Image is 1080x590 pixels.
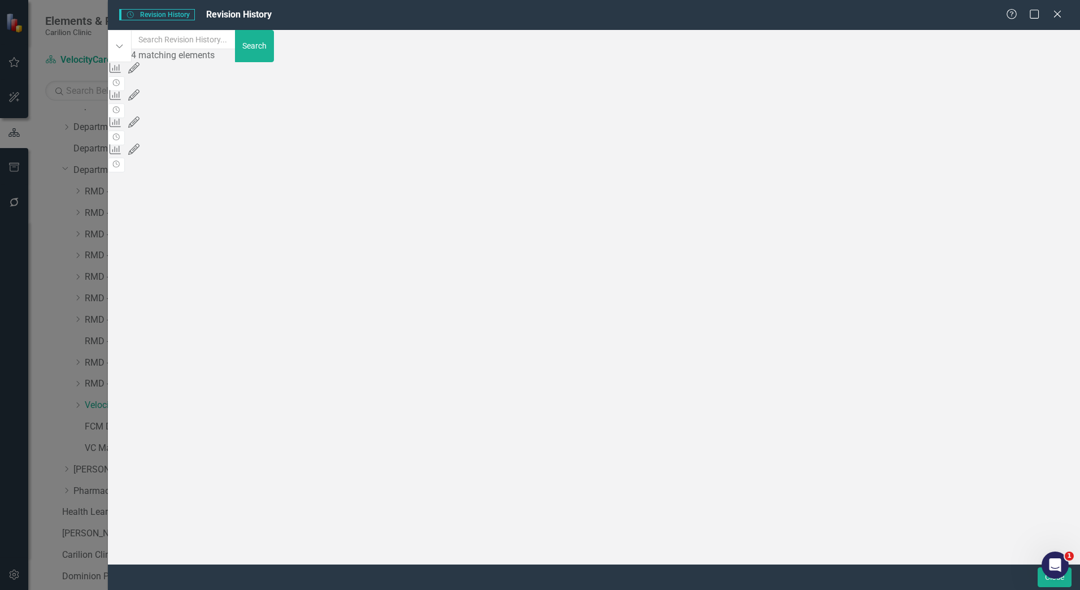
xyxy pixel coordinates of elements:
[131,49,236,62] div: 4 matching elements
[235,30,274,62] button: Search
[1065,552,1074,561] span: 1
[131,30,236,49] input: Search Revision History...
[1038,567,1072,587] button: Close
[1042,552,1069,579] iframe: Intercom live chat
[119,9,194,20] span: Revision History
[206,9,272,20] span: Revision History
